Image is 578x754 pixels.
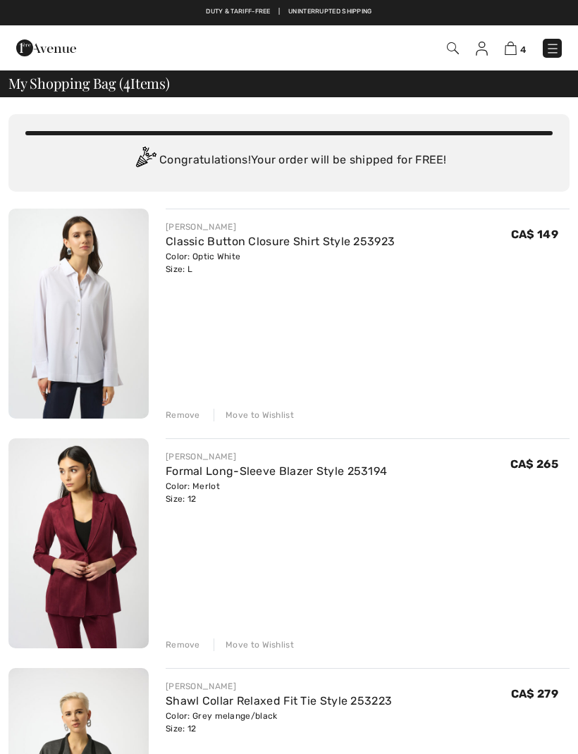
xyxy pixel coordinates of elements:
div: Color: Grey melange/black Size: 12 [166,710,392,735]
a: Classic Button Closure Shirt Style 253923 [166,235,395,248]
img: Classic Button Closure Shirt Style 253923 [8,209,149,419]
img: 1ère Avenue [16,34,76,62]
a: Formal Long-Sleeve Blazer Style 253194 [166,464,387,478]
span: CA$ 265 [510,457,558,471]
span: 4 [123,73,130,91]
span: CA$ 149 [511,228,558,241]
img: Shopping Bag [505,42,517,55]
div: [PERSON_NAME] [166,221,395,233]
img: Menu [546,42,560,56]
div: Remove [166,638,200,651]
img: My Info [476,42,488,56]
div: Move to Wishlist [214,638,294,651]
a: 1ère Avenue [16,40,76,54]
span: CA$ 279 [511,687,558,700]
div: [PERSON_NAME] [166,450,387,463]
div: Remove [166,409,200,421]
a: Shawl Collar Relaxed Fit Tie Style 253223 [166,694,392,707]
img: Formal Long-Sleeve Blazer Style 253194 [8,438,149,648]
div: [PERSON_NAME] [166,680,392,693]
div: Congratulations! Your order will be shipped for FREE! [25,147,553,175]
div: Color: Optic White Size: L [166,250,395,276]
span: 4 [520,44,526,55]
a: 4 [505,39,526,56]
span: My Shopping Bag ( Items) [8,76,170,90]
img: Congratulation2.svg [131,147,159,175]
div: Move to Wishlist [214,409,294,421]
img: Search [447,42,459,54]
div: Color: Merlot Size: 12 [166,480,387,505]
